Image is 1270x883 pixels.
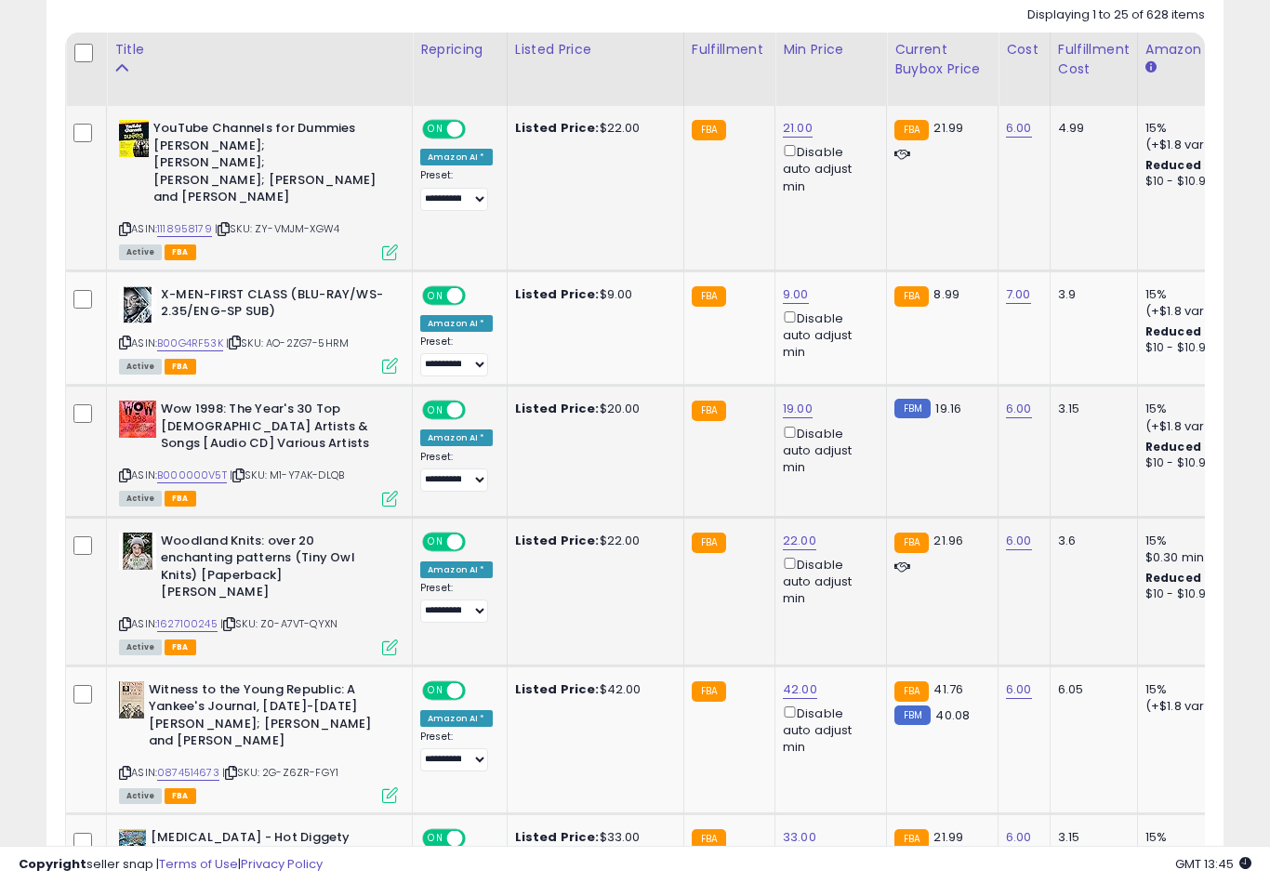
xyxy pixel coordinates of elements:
a: 21.00 [783,119,813,138]
b: Listed Price: [515,532,600,549]
span: | SKU: M1-Y7AK-DLQB [230,468,344,482]
span: FBA [165,359,196,375]
div: Amazon AI * [420,561,493,578]
div: $22.00 [515,120,669,137]
div: Amazon AI * [420,315,493,332]
span: FBA [165,244,196,260]
img: 51KVmr5gRpL._SL40_.jpg [119,681,144,718]
span: 21.99 [933,119,963,137]
img: 511ix273jDL._SL40_.jpg [119,533,156,570]
a: 0874514673 [157,765,219,781]
small: FBA [692,401,726,421]
div: $22.00 [515,533,669,549]
div: Preset: [420,336,493,377]
span: All listings currently available for purchase on Amazon [119,359,162,375]
strong: Copyright [19,855,86,873]
span: All listings currently available for purchase on Amazon [119,244,162,260]
div: seller snap | | [19,856,323,874]
b: Witness to the Young Republic: A Yankee's Journal, [DATE]-[DATE] [PERSON_NAME]; [PERSON_NAME] and... [149,681,375,755]
span: 21.96 [933,532,963,549]
div: ASIN: [119,681,398,802]
div: Amazon AI * [420,149,493,165]
a: Terms of Use [159,855,238,873]
span: 41.76 [933,680,963,698]
img: 51KpO6saGZL._SL40_.jpg [119,120,149,157]
span: OFF [463,402,493,418]
div: Amazon AI * [420,429,493,446]
span: FBA [165,639,196,655]
span: ON [424,122,447,138]
span: OFF [463,287,493,303]
b: Reduced Prof. Rng. [1145,439,1267,455]
a: 22.00 [783,532,816,550]
div: Preset: [420,582,493,624]
img: 41NFDMYXYNL._SL40_.jpg [119,401,156,438]
span: All listings currently available for purchase on Amazon [119,788,162,804]
div: Displaying 1 to 25 of 628 items [1027,7,1205,24]
span: | SKU: AO-2ZG7-5HRM [226,336,349,350]
a: 6.00 [1006,680,1032,699]
div: Preset: [420,169,493,211]
div: Disable auto adjust min [783,308,872,362]
span: All listings currently available for purchase on Amazon [119,639,162,655]
span: ON [424,402,447,418]
span: FBA [165,491,196,507]
b: Listed Price: [515,119,600,137]
div: 4.99 [1058,120,1123,137]
a: 1118958179 [157,221,212,237]
b: Listed Price: [515,285,600,303]
div: ASIN: [119,401,398,504]
div: Disable auto adjust min [783,141,872,195]
div: Preset: [420,451,493,493]
div: Repricing [420,40,499,59]
div: Amazon AI * [420,710,493,727]
div: Listed Price [515,40,676,59]
div: Title [114,40,404,59]
b: X-MEN-FIRST CLASS (BLU-RAY/WS-2.35/ENG-SP SUB) [161,286,387,325]
div: $9.00 [515,286,669,303]
small: FBA [692,533,726,553]
b: YouTube Channels for Dummies [PERSON_NAME]; [PERSON_NAME]; [PERSON_NAME]; [PERSON_NAME] and [PERS... [153,120,379,211]
span: 19.16 [935,400,961,417]
img: 51MexE8MjeL._SL40_.jpg [119,286,156,323]
div: Disable auto adjust min [783,703,872,757]
div: 6.05 [1058,681,1123,698]
b: Wow 1998: The Year's 30 Top [DEMOGRAPHIC_DATA] Artists & Songs [Audio CD] Various Artists [161,401,387,457]
small: FBM [894,705,931,725]
a: B00G4RF53K [157,336,223,351]
div: Preset: [420,731,493,772]
a: 7.00 [1006,285,1031,304]
span: 40.08 [935,706,970,724]
span: | SKU: 2G-Z6ZR-FGY1 [222,765,338,780]
b: Listed Price: [515,680,600,698]
div: Fulfillment [692,40,767,59]
span: OFF [463,682,493,698]
b: Listed Price: [515,400,600,417]
a: 9.00 [783,285,809,304]
div: Cost [1006,40,1042,59]
span: ON [424,534,447,549]
small: FBM [894,399,931,418]
div: 3.15 [1058,401,1123,417]
div: $20.00 [515,401,669,417]
b: Reduced Prof. Rng. [1145,157,1267,173]
span: ON [424,682,447,698]
div: ASIN: [119,120,398,257]
a: 6.00 [1006,119,1032,138]
span: All listings currently available for purchase on Amazon [119,491,162,507]
b: Woodland Knits: over 20 enchanting patterns (Tiny Owl Knits) [Paperback] [PERSON_NAME] [161,533,387,606]
small: FBA [894,533,929,553]
span: OFF [463,534,493,549]
div: ASIN: [119,286,398,373]
a: 42.00 [783,680,817,699]
div: Disable auto adjust min [783,423,872,477]
span: 2025-08-11 13:45 GMT [1175,855,1251,873]
a: Privacy Policy [241,855,323,873]
span: 8.99 [933,285,959,303]
a: B000000V5T [157,468,227,483]
div: Disable auto adjust min [783,554,872,608]
div: ASIN: [119,533,398,653]
small: FBA [692,286,726,307]
div: 3.9 [1058,286,1123,303]
span: FBA [165,788,196,804]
